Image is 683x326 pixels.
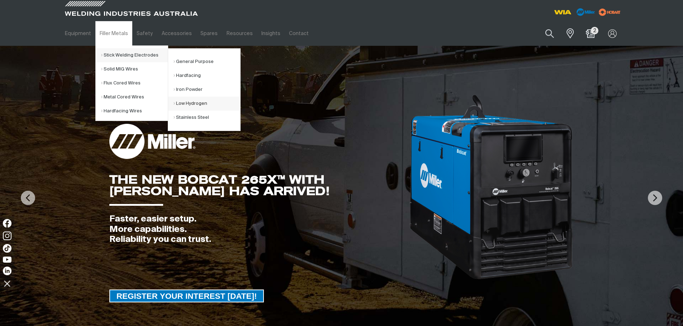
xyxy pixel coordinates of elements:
ul: Stick Welding Electrodes Submenu [168,48,241,131]
span: REGISTER YOUR INTEREST [DATE]! [110,289,264,302]
img: Instagram [3,232,11,240]
img: miller [597,7,623,18]
a: Low Hydrogen [174,97,240,111]
a: Iron Powder [174,83,240,97]
a: Stainless Steel [174,111,240,125]
a: Hardfacing [174,69,240,83]
a: Insights [257,21,285,46]
img: LinkedIn [3,267,11,275]
a: Resources [222,21,257,46]
a: General Purpose [174,55,240,69]
img: Facebook [3,219,11,228]
button: Search products [537,25,562,42]
nav: Main [61,21,482,46]
a: Filler Metals [95,21,132,46]
a: Equipment [61,21,95,46]
a: Metal Cored Wires [101,90,168,104]
img: NextArrow [648,191,662,205]
img: hide socials [1,277,13,289]
a: Solid MIG Wires [101,62,168,76]
input: Product name or item number... [528,25,562,42]
a: Contact [285,21,313,46]
img: TikTok [3,244,11,253]
a: Flux Cored Wires [101,76,168,90]
ul: Filler Metals Submenu [95,45,168,121]
div: THE NEW BOBCAT 265X™ WITH [PERSON_NAME] HAS ARRIVED! [109,174,409,197]
a: Stick Welding Electrodes [101,48,168,62]
img: PrevArrow [21,191,35,205]
a: Accessories [157,21,196,46]
a: REGISTER YOUR INTEREST TODAY! [109,289,264,302]
img: YouTube [3,257,11,263]
div: Faster, easier setup. More capabilities. Reliability you can trust. [109,214,409,245]
a: Safety [132,21,157,46]
a: Spares [196,21,222,46]
a: Hardfacing Wires [101,104,168,118]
